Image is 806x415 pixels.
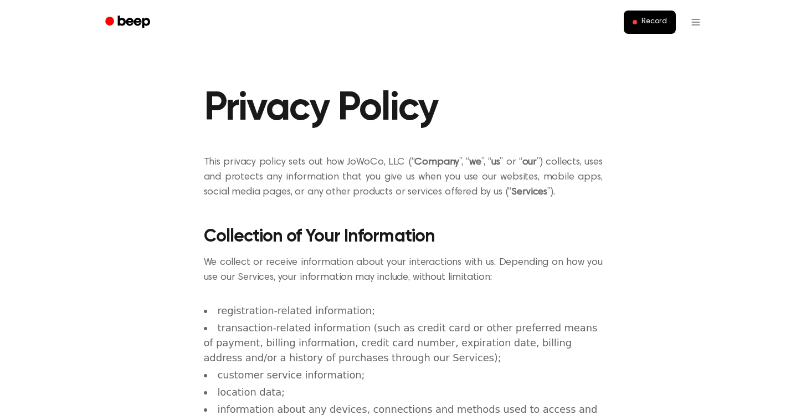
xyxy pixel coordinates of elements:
[204,227,603,247] h2: Collection of Your Information
[204,320,603,365] li: transaction-related information (such as credit card or other preferred means of payment, billing...
[204,155,603,200] p: This privacy policy sets out how JoWoCo, LLC (“ ”, “ ”, “ ” or “ ”) collects, uses and protects a...
[204,367,603,382] li: customer service information;
[204,255,603,285] p: We collect or receive information about your interactions with us. Depending on how you use our S...
[641,17,666,27] span: Record
[511,187,547,197] strong: Services
[682,9,709,35] button: Open menu
[624,11,675,34] button: Record
[469,157,481,167] strong: we
[491,157,500,167] strong: us
[522,157,537,167] strong: our
[97,12,160,33] a: Beep
[204,303,603,318] li: registration-related information;
[204,385,603,399] li: location data;
[414,157,459,167] strong: Company
[204,89,603,129] h1: Privacy Policy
